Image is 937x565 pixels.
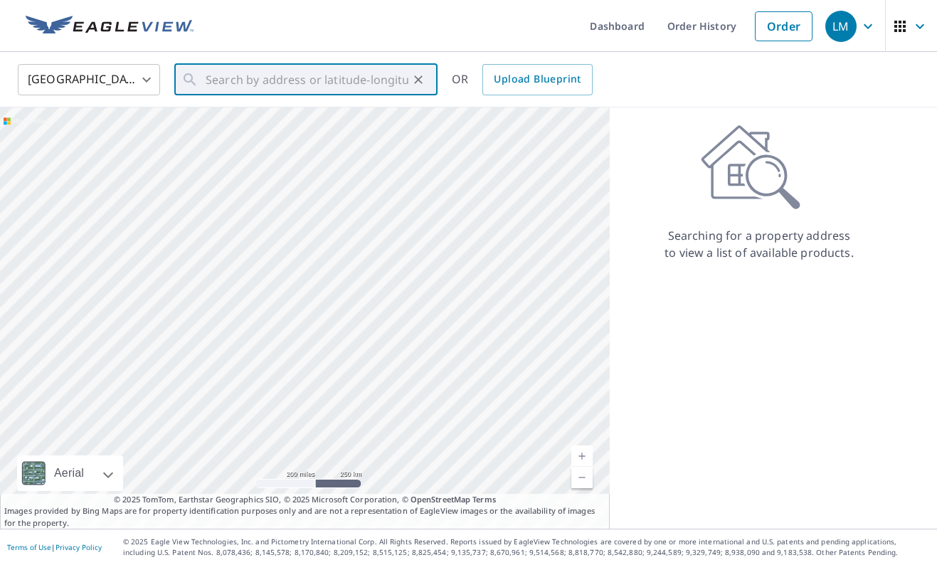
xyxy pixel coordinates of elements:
input: Search by address or latitude-longitude [206,60,408,100]
div: Aerial [50,455,88,491]
div: Aerial [17,455,123,491]
a: Terms [472,494,496,505]
img: EV Logo [26,16,194,37]
a: Current Level 5, Zoom Out [571,467,593,488]
a: Current Level 5, Zoom In [571,445,593,467]
div: [GEOGRAPHIC_DATA] [18,60,160,100]
p: © 2025 Eagle View Technologies, Inc. and Pictometry International Corp. All Rights Reserved. Repo... [123,537,930,558]
span: © 2025 TomTom, Earthstar Geographics SIO, © 2025 Microsoft Corporation, © [114,494,496,506]
button: Clear [408,70,428,90]
a: Order [755,11,812,41]
a: Privacy Policy [55,542,102,552]
a: Upload Blueprint [482,64,592,95]
p: Searching for a property address to view a list of available products. [664,227,854,261]
div: LM [825,11,857,42]
a: Terms of Use [7,542,51,552]
div: OR [452,64,593,95]
p: | [7,543,102,551]
a: OpenStreetMap [411,494,470,505]
span: Upload Blueprint [494,70,581,88]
